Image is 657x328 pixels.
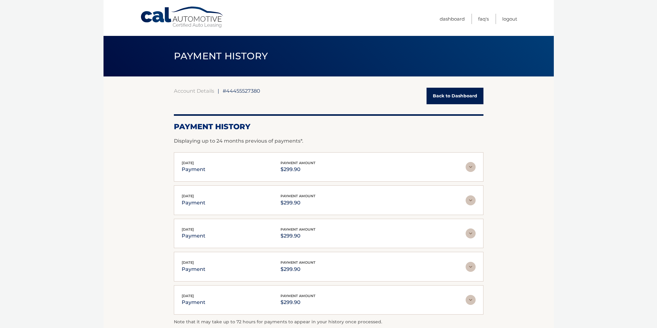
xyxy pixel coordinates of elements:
span: payment amount [280,227,316,232]
p: payment [182,265,205,274]
span: payment amount [280,294,316,298]
span: payment amount [280,260,316,265]
a: Account Details [174,88,214,94]
a: Back to Dashboard [427,88,483,104]
p: Note that it may take up to 72 hours for payments to appear in your history once processed. [174,318,483,326]
h2: Payment History [174,122,483,131]
p: payment [182,198,205,207]
p: $299.90 [280,232,316,240]
img: accordion-rest.svg [466,262,476,272]
p: $299.90 [280,165,316,174]
img: accordion-rest.svg [466,295,476,305]
p: payment [182,232,205,240]
img: accordion-rest.svg [466,162,476,172]
a: FAQ's [478,14,489,24]
span: payment amount [280,194,316,198]
a: Dashboard [440,14,465,24]
a: Cal Automotive [140,6,225,28]
p: payment [182,165,205,174]
img: accordion-rest.svg [466,228,476,238]
span: [DATE] [182,194,194,198]
span: PAYMENT HISTORY [174,50,268,62]
span: payment amount [280,161,316,165]
span: [DATE] [182,260,194,265]
img: accordion-rest.svg [466,195,476,205]
span: [DATE] [182,294,194,298]
p: $299.90 [280,298,316,307]
span: [DATE] [182,161,194,165]
p: payment [182,298,205,307]
span: | [218,88,219,94]
p: $299.90 [280,265,316,274]
p: Displaying up to 24 months previous of payments*. [174,137,483,145]
p: $299.90 [280,198,316,207]
span: [DATE] [182,227,194,232]
a: Logout [502,14,517,24]
span: #44455527380 [223,88,260,94]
